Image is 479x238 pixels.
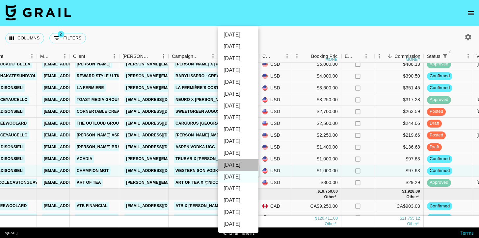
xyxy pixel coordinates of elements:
li: [DATE] [218,147,258,159]
li: [DATE] [218,100,258,112]
li: [DATE] [218,183,258,195]
li: [DATE] [218,29,258,41]
li: [DATE] [218,124,258,135]
li: [DATE] [218,135,258,147]
li: [DATE] [218,159,258,171]
li: [DATE] [218,76,258,88]
li: [DATE] [218,195,258,206]
li: [DATE] [218,64,258,76]
li: [DATE] [218,206,258,218]
li: [DATE] [218,171,258,183]
li: [DATE] [218,112,258,124]
li: [DATE] [218,41,258,53]
li: [DATE] [218,218,258,230]
li: [DATE] [218,88,258,100]
li: [DATE] [218,53,258,64]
